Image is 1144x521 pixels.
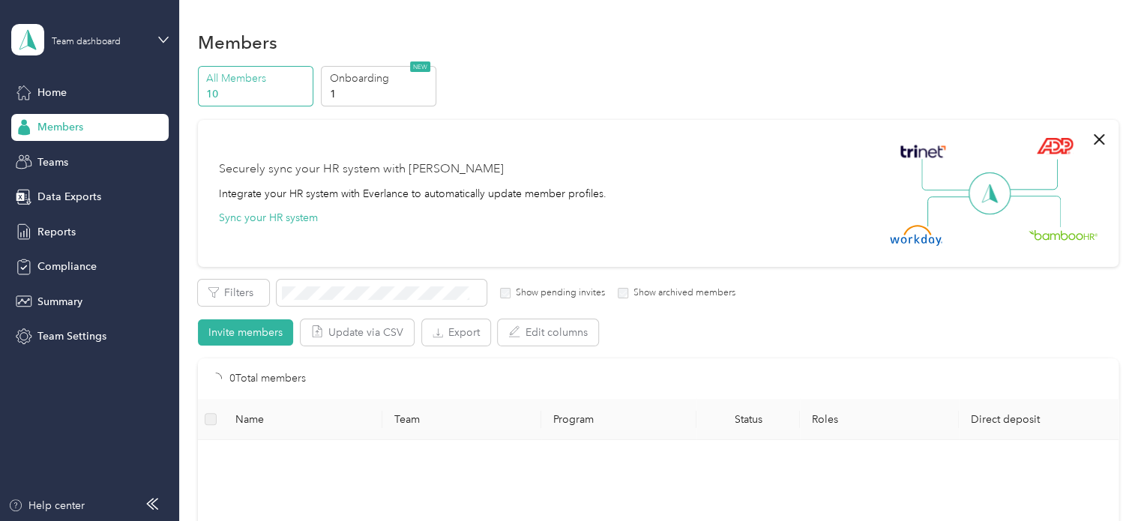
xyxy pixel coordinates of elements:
[1036,137,1073,154] img: ADP
[223,399,382,440] th: Name
[800,399,959,440] th: Roles
[1008,196,1061,228] img: Line Right Down
[541,399,696,440] th: Program
[330,86,432,102] p: 1
[959,399,1118,440] th: Direct deposit
[52,37,121,46] div: Team dashboard
[37,294,82,310] span: Summary
[301,319,414,346] button: Update via CSV
[219,160,504,178] div: Securely sync your HR system with [PERSON_NAME]
[229,370,306,387] p: 0 Total members
[422,319,490,346] button: Export
[1005,159,1058,190] img: Line Right Up
[37,328,106,344] span: Team Settings
[206,70,308,86] p: All Members
[37,154,68,170] span: Teams
[37,119,83,135] span: Members
[37,259,97,274] span: Compliance
[198,319,293,346] button: Invite members
[696,399,800,440] th: Status
[628,286,735,300] label: Show archived members
[382,399,541,440] th: Team
[1060,437,1144,521] iframe: Everlance-gr Chat Button Frame
[219,186,606,202] div: Integrate your HR system with Everlance to automatically update member profiles.
[198,34,277,50] h1: Members
[8,498,85,514] button: Help center
[410,61,430,72] span: NEW
[37,224,76,240] span: Reports
[219,210,318,226] button: Sync your HR system
[330,70,432,86] p: Onboarding
[927,196,979,226] img: Line Left Down
[37,85,67,100] span: Home
[198,280,269,306] button: Filters
[235,413,370,426] span: Name
[206,86,308,102] p: 10
[890,225,942,246] img: Workday
[921,159,974,191] img: Line Left Up
[511,286,605,300] label: Show pending invites
[37,189,101,205] span: Data Exports
[1029,229,1098,240] img: BambooHR
[897,141,949,162] img: Trinet
[498,319,598,346] button: Edit columns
